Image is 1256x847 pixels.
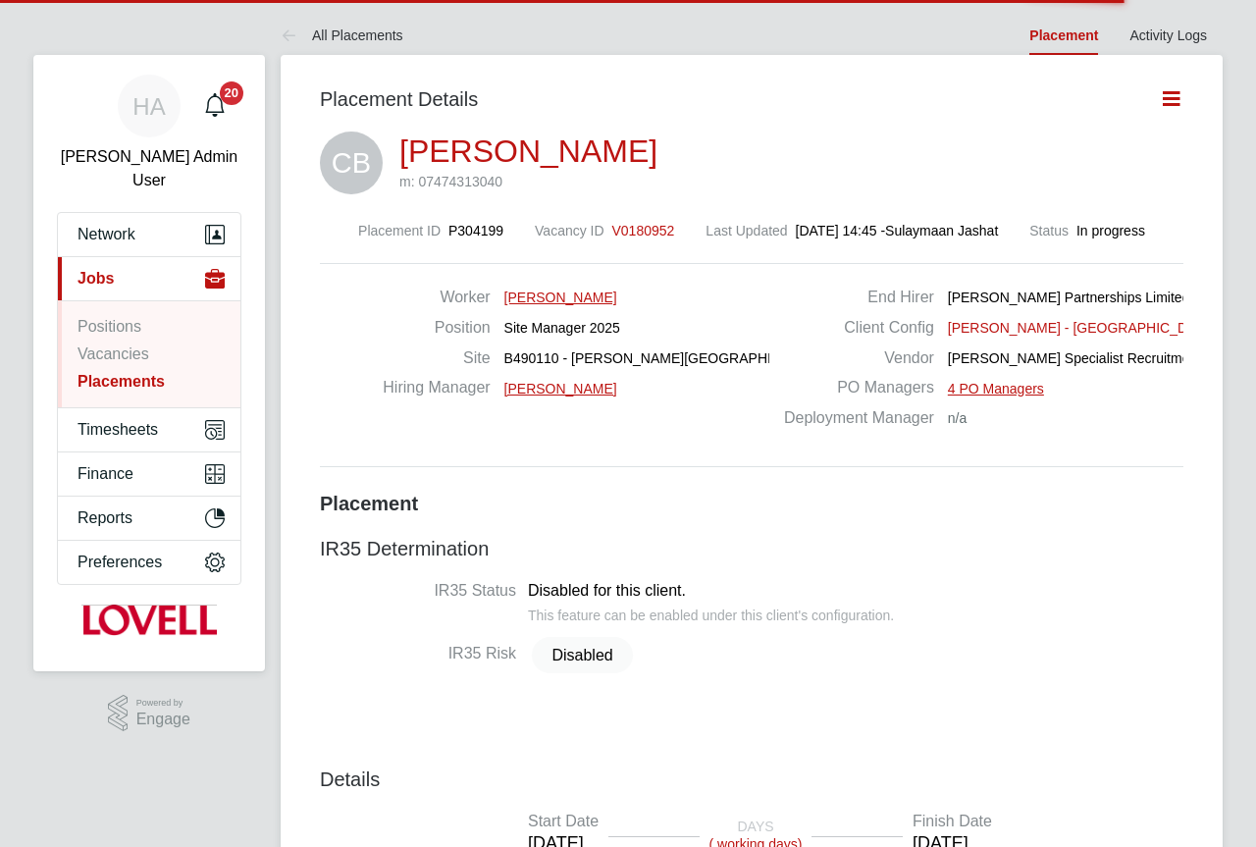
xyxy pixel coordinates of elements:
[78,465,133,483] span: Finance
[136,712,190,728] span: Engage
[78,373,165,390] a: Placements
[58,213,240,256] button: Network
[399,174,502,189] span: m: 07474313040
[58,541,240,584] button: Preferences
[383,348,491,369] label: Site
[706,223,787,238] label: Last Updated
[948,289,1190,306] span: [PERSON_NAME] Partnerships Limited
[769,318,934,339] label: Client Config
[58,497,240,540] button: Reports
[320,493,418,514] b: Placement
[504,319,620,337] span: Site Manager 2025
[78,345,149,362] a: Vacancies
[1129,27,1207,43] a: Activity Logs
[504,289,617,306] span: [PERSON_NAME]
[358,223,441,238] label: Placement ID
[769,288,934,308] label: End Hirer
[320,536,1183,561] h3: IR35 Determination
[383,378,491,398] label: Hiring Manager
[320,581,516,602] label: IR35 Status
[58,408,240,451] button: Timesheets
[528,582,686,599] span: Disabled for this client.
[948,380,1044,397] span: 4 PO Managers
[58,452,240,496] button: Finance
[58,300,240,407] div: Jobs
[528,812,599,832] div: Start Date
[78,421,158,439] span: Timesheets
[948,409,967,427] span: n/a
[78,226,135,243] span: Network
[528,602,894,624] div: This feature can be enabled under this client's configuration.
[1029,27,1098,43] a: Placement
[57,605,241,636] a: Go to home page
[33,55,265,671] nav: Main navigation
[769,378,934,398] label: PO Managers
[58,257,240,300] button: Jobs
[320,767,1183,792] h3: Details
[78,554,162,571] span: Preferences
[769,408,934,429] label: Deployment Manager
[535,223,604,238] label: Vacancy ID
[78,509,132,527] span: Reports
[78,318,141,335] a: Positions
[1076,223,1145,238] span: In progress
[532,637,632,673] span: Disabled
[796,223,886,238] span: [DATE] 14:45 -
[448,223,503,238] span: P304199
[78,270,114,288] span: Jobs
[320,644,516,664] label: IR35 Risk
[504,349,827,367] span: B490110 - [PERSON_NAME][GEOGRAPHIC_DATA]
[320,86,1129,112] h3: Placement Details
[948,349,1249,367] span: [PERSON_NAME] Specialist Recruitment Limited
[948,319,1216,337] span: [PERSON_NAME] - [GEOGRAPHIC_DATA]
[281,27,403,43] a: All Placements
[885,222,998,239] span: Sulaymaan Jashat
[136,695,190,712] span: Powered by
[195,75,235,137] a: 20
[383,318,491,339] label: Position
[108,695,190,732] a: Powered byEngage
[81,605,216,636] img: lovell-logo-retina.png
[769,348,934,369] label: Vendor
[913,812,992,832] div: Finish Date
[57,75,241,192] a: HA[PERSON_NAME] Admin User
[612,223,675,238] span: V0180952
[504,380,617,397] span: [PERSON_NAME]
[1029,223,1069,238] label: Status
[132,93,165,119] span: HA
[320,132,383,194] span: CB
[57,145,241,192] span: Hays Admin User
[383,288,491,308] label: Worker
[399,133,657,169] a: [PERSON_NAME]
[220,81,243,105] span: 20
